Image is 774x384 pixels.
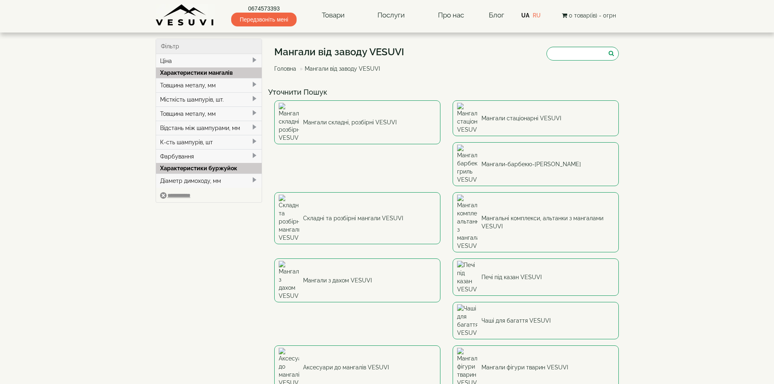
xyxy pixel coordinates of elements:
[453,192,619,252] a: Мангальні комплекси, альтанки з мангалами VESUVI Мангальні комплекси, альтанки з мангалами VESUVI
[279,103,299,142] img: Мангали складні, розбірні VESUVI
[559,11,618,20] button: 0 товар(ів) - 0грн
[489,11,504,19] a: Блог
[457,103,477,134] img: Мангали стаціонарні VESUVI
[298,65,380,73] li: Мангали від заводу VESUVI
[457,145,477,184] img: Мангали-барбекю-гриль VESUVI
[453,100,619,136] a: Мангали стаціонарні VESUVI Мангали стаціонарні VESUVI
[156,121,262,135] div: Відстань між шампурами, мм
[156,163,262,174] div: Характеристики буржуйок
[279,261,299,300] img: Мангали з дахом VESUVI
[314,6,353,25] a: Товари
[231,4,297,13] a: 0674573393
[430,6,472,25] a: Про нас
[453,302,619,339] a: Чаші для багаття VESUVI Чаші для багаття VESUVI
[156,149,262,163] div: Фарбування
[156,92,262,106] div: Місткість шампурів, шт.
[457,304,477,337] img: Чаші для багаття VESUVI
[274,47,404,57] h1: Мангали від заводу VESUVI
[521,12,529,19] a: UA
[156,54,262,68] div: Ціна
[274,192,440,244] a: Складні та розбірні мангали VESUVI Складні та розбірні мангали VESUVI
[156,78,262,92] div: Товщина металу, мм
[268,88,625,96] h4: Уточнити Пошук
[231,13,297,26] span: Передзвоніть мені
[369,6,413,25] a: Послуги
[453,142,619,186] a: Мангали-барбекю-гриль VESUVI Мангали-барбекю-[PERSON_NAME]
[457,261,477,293] img: Печі під казан VESUVI
[279,195,299,242] img: Складні та розбірні мангали VESUVI
[156,67,262,78] div: Характеристики мангалів
[156,174,262,188] div: Діаметр димоходу, мм
[274,258,440,302] a: Мангали з дахом VESUVI Мангали з дахом VESUVI
[453,258,619,296] a: Печі під казан VESUVI Печі під казан VESUVI
[457,195,477,250] img: Мангальні комплекси, альтанки з мангалами VESUVI
[533,12,541,19] a: RU
[274,100,440,144] a: Мангали складні, розбірні VESUVI Мангали складні, розбірні VESUVI
[156,4,215,26] img: Завод VESUVI
[274,65,296,72] a: Головна
[156,135,262,149] div: К-сть шампурів, шт
[156,39,262,54] div: Фільтр
[156,106,262,121] div: Товщина металу, мм
[569,12,616,19] span: 0 товар(ів) - 0грн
